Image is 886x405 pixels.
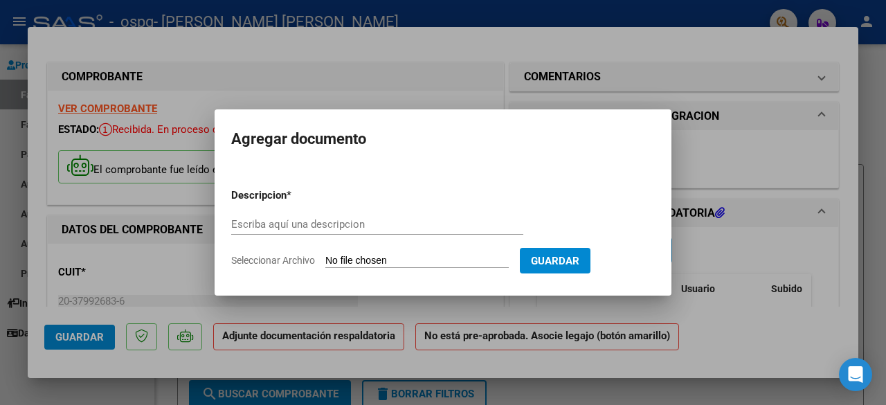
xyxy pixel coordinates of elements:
div: Open Intercom Messenger [839,358,872,391]
p: Descripcion [231,188,359,204]
button: Guardar [520,248,590,273]
h2: Agregar documento [231,126,655,152]
span: Seleccionar Archivo [231,255,315,266]
span: Guardar [531,255,579,267]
